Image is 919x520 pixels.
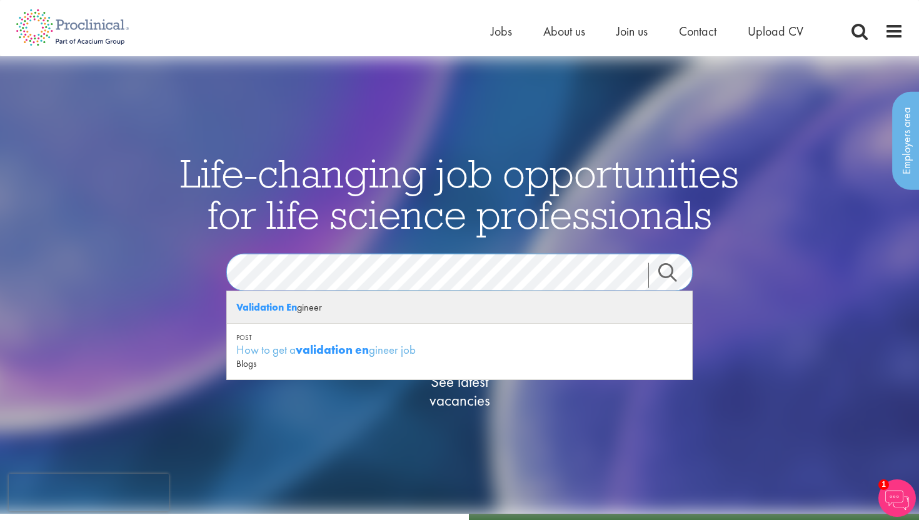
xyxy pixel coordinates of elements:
span: 1 [878,479,889,490]
div: Blogs [236,357,683,370]
span: See latest vacancies [397,372,522,409]
iframe: reCAPTCHA [9,474,169,511]
span: Life-changing job opportunities for life science professionals [180,147,739,239]
a: See latestvacancies [397,322,522,459]
div: How to get a gineer job [236,342,683,357]
a: Join us [616,23,648,39]
a: Contact [679,23,716,39]
div: gineer [227,291,692,324]
strong: Validation En [236,301,297,314]
a: Upload CV [748,23,803,39]
a: About us [543,23,585,39]
strong: validation en [296,342,369,357]
a: Jobs [491,23,512,39]
img: Chatbot [878,479,916,517]
a: Job search submit button [648,262,702,287]
div: Post [236,333,683,342]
